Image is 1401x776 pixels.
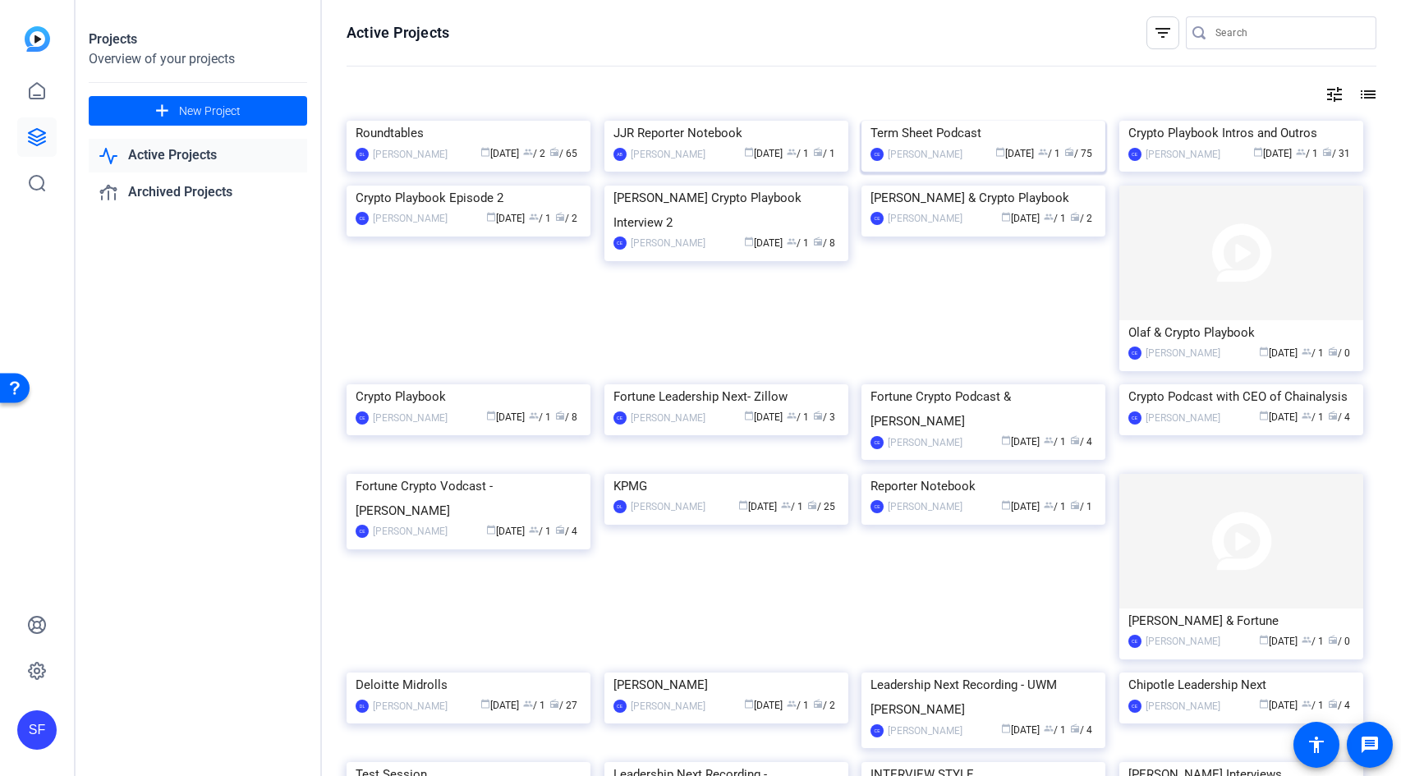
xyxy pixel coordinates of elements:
span: [DATE] [1259,411,1298,423]
span: radio [555,525,565,535]
span: [DATE] [1259,347,1298,359]
span: calendar_today [486,411,496,420]
span: [DATE] [1001,501,1040,512]
div: DL [356,148,369,161]
div: [PERSON_NAME] [631,146,705,163]
span: calendar_today [1001,212,1011,222]
span: radio [1064,147,1074,157]
span: group [1302,635,1311,645]
div: CE [613,700,627,713]
span: / 1 [813,148,835,159]
span: / 1 [787,148,809,159]
span: group [529,411,539,420]
span: group [781,500,791,510]
div: Crypto Playbook Intros and Outros [1128,121,1354,145]
span: / 1 [523,700,545,711]
span: / 65 [549,148,577,159]
span: New Project [179,103,241,120]
div: [PERSON_NAME] Crypto Playbook Interview 2 [613,186,839,235]
span: [DATE] [1001,213,1040,224]
div: JJR Reporter Notebook [613,121,839,145]
span: / 4 [1328,411,1350,423]
div: CE [870,148,884,161]
div: KPMG [613,474,839,498]
span: radio [807,500,817,510]
div: [PERSON_NAME] [888,434,962,451]
span: calendar_today [744,411,754,420]
div: [PERSON_NAME] [373,523,448,540]
div: [PERSON_NAME] [631,698,705,714]
div: [PERSON_NAME] [1146,410,1220,426]
span: group [1296,147,1306,157]
span: / 4 [1328,700,1350,711]
span: group [523,699,533,709]
span: / 4 [1070,724,1092,736]
span: group [787,147,797,157]
span: [DATE] [1259,636,1298,647]
span: [DATE] [480,148,519,159]
span: group [1302,347,1311,356]
div: DL [613,500,627,513]
div: [PERSON_NAME] [631,410,705,426]
div: Chipotle Leadership Next [1128,673,1354,697]
span: calendar_today [486,525,496,535]
div: Crypto Podcast with CEO of Chainalysis [1128,384,1354,409]
span: group [529,212,539,222]
span: [DATE] [744,700,783,711]
span: radio [813,411,823,420]
mat-icon: add [152,101,172,122]
span: / 8 [813,237,835,249]
span: calendar_today [1253,147,1263,157]
div: [PERSON_NAME] [1146,633,1220,650]
span: / 1 [1044,436,1066,448]
div: [PERSON_NAME] [888,146,962,163]
div: Roundtables [356,121,581,145]
div: CE [356,212,369,225]
mat-icon: tune [1325,85,1344,104]
span: [DATE] [1253,148,1292,159]
div: Projects [89,30,307,49]
div: [PERSON_NAME] [631,235,705,251]
button: New Project [89,96,307,126]
mat-icon: accessibility [1307,735,1326,755]
span: radio [1328,635,1338,645]
span: / 1 [529,526,551,537]
h1: Active Projects [347,23,449,43]
span: calendar_today [1259,347,1269,356]
span: radio [549,699,559,709]
div: CE [1128,148,1141,161]
div: Fortune Crypto Podcast & [PERSON_NAME] [870,384,1096,434]
span: / 8 [555,411,577,423]
span: calendar_today [480,699,490,709]
span: / 4 [555,526,577,537]
div: [PERSON_NAME] [888,723,962,739]
span: [DATE] [738,501,777,512]
span: group [529,525,539,535]
span: [DATE] [744,237,783,249]
span: calendar_today [738,500,748,510]
span: [DATE] [1259,700,1298,711]
div: Fortune Crypto Vodcast - [PERSON_NAME] [356,474,581,523]
span: radio [813,699,823,709]
div: AB [613,148,627,161]
div: Deloitte Midrolls [356,673,581,697]
span: radio [1070,723,1080,733]
div: [PERSON_NAME] [1146,146,1220,163]
span: radio [1070,435,1080,445]
span: [DATE] [480,700,519,711]
span: [DATE] [995,148,1034,159]
span: [DATE] [744,148,783,159]
span: [DATE] [744,411,783,423]
span: radio [1328,411,1338,420]
div: [PERSON_NAME] [373,210,448,227]
span: group [787,411,797,420]
span: / 1 [529,213,551,224]
div: CE [870,724,884,737]
span: / 2 [523,148,545,159]
span: / 27 [549,700,577,711]
span: / 0 [1328,636,1350,647]
div: Overview of your projects [89,49,307,69]
div: [PERSON_NAME] [373,698,448,714]
span: group [1302,411,1311,420]
div: CE [356,411,369,425]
